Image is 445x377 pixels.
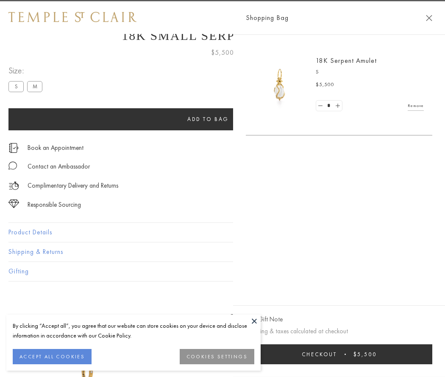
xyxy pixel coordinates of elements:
button: COOKIES SETTINGS [180,349,254,364]
a: Set quantity to 0 [316,101,325,111]
img: icon_delivery.svg [8,180,19,191]
h3: You May Also Like [21,312,424,325]
div: Contact an Ambassador [28,161,90,172]
img: Temple St. Clair [8,12,136,22]
p: Shipping & taxes calculated at checkout [246,326,432,337]
p: Complimentary Delivery and Returns [28,180,118,191]
button: Add to bag [8,108,408,130]
span: Size: [8,64,46,78]
button: Close Shopping Bag [426,15,432,21]
span: Add to bag [187,115,229,123]
label: M [27,81,42,92]
h1: 18K Small Serpent Amulet [8,28,437,43]
a: Remove [408,101,424,110]
button: Gifting [8,262,437,281]
img: icon_sourcing.svg [8,200,19,208]
a: Book an Appointment [28,143,83,152]
button: Product Details [8,223,437,242]
div: Responsible Sourcing [28,200,81,210]
img: P51836-E11SERPPV [254,59,305,110]
span: $5,500 [211,47,234,58]
label: S [8,81,24,92]
button: Checkout $5,500 [246,344,432,364]
button: Add Gift Note [246,314,283,325]
span: Shopping Bag [246,12,289,23]
div: By clicking “Accept all”, you agree that our website can store cookies on your device and disclos... [13,321,254,340]
img: MessageIcon-01_2.svg [8,161,17,170]
button: ACCEPT ALL COOKIES [13,349,92,364]
span: $5,500 [353,351,377,358]
button: Shipping & Returns [8,242,437,262]
span: $5,500 [316,81,334,89]
a: Set quantity to 2 [333,101,342,111]
span: Checkout [302,351,337,358]
a: 18K Serpent Amulet [316,56,377,65]
img: icon_appointment.svg [8,143,19,153]
p: S [316,68,424,76]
